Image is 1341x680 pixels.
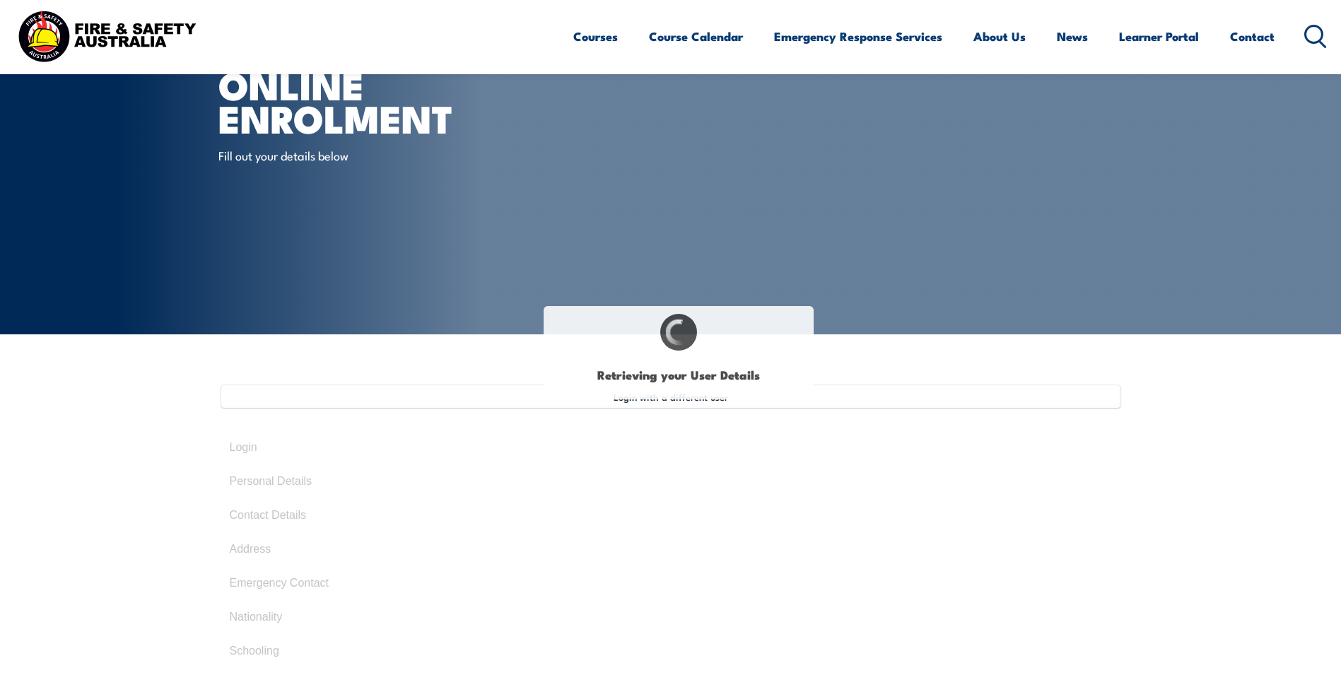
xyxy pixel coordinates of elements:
[551,358,806,392] h1: Retrieving your User Details
[614,391,728,402] span: Login with a different user
[774,18,942,55] a: Emergency Response Services
[1057,18,1088,55] a: News
[1230,18,1275,55] a: Contact
[1119,18,1199,55] a: Learner Portal
[573,18,618,55] a: Courses
[973,18,1026,55] a: About Us
[218,147,476,163] p: Fill out your details below
[218,68,568,134] h1: Online Enrolment
[649,18,743,55] a: Course Calendar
